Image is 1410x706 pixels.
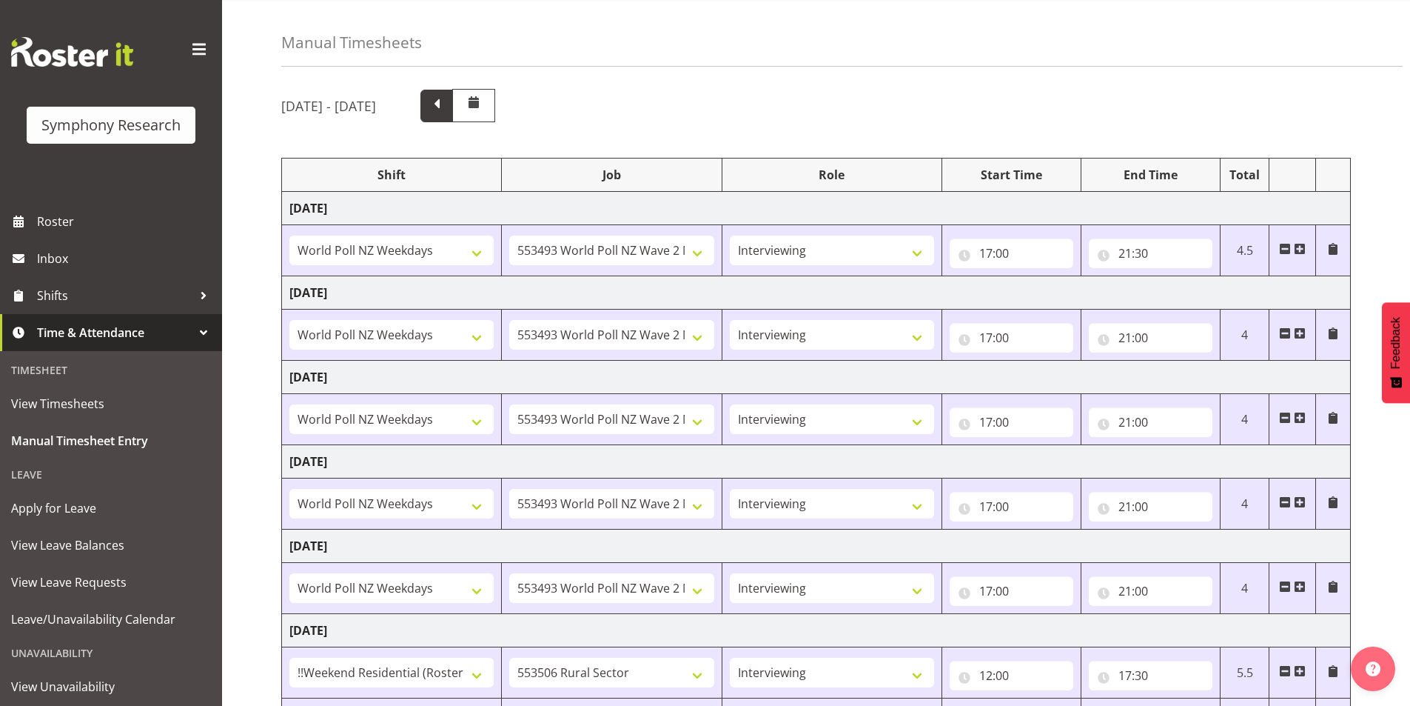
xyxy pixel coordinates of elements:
[1220,394,1269,445] td: 4
[950,407,1073,437] input: Click to select...
[11,497,211,519] span: Apply for Leave
[1366,662,1380,676] img: help-xxl-2.png
[282,445,1351,479] td: [DATE]
[282,276,1351,310] td: [DATE]
[4,490,218,527] a: Apply for Leave
[11,393,211,415] span: View Timesheets
[509,166,714,184] div: Job
[950,661,1073,690] input: Click to select...
[1089,323,1212,353] input: Click to select...
[4,564,218,601] a: View Leave Requests
[1220,225,1269,276] td: 4.5
[950,323,1073,353] input: Click to select...
[4,638,218,668] div: Unavailability
[282,530,1351,563] td: [DATE]
[1220,563,1269,614] td: 4
[4,355,218,385] div: Timesheet
[730,166,934,184] div: Role
[4,422,218,459] a: Manual Timesheet Entry
[11,571,211,593] span: View Leave Requests
[11,37,133,67] img: Rosterit website logo
[950,576,1073,606] input: Click to select...
[4,668,218,705] a: View Unavailability
[4,459,218,490] div: Leave
[281,34,422,51] h4: Manual Timesheets
[4,527,218,564] a: View Leave Balances
[1220,647,1269,699] td: 5.5
[11,676,211,698] span: View Unavailability
[281,98,376,114] h5: [DATE] - [DATE]
[1089,239,1212,268] input: Click to select...
[4,385,218,422] a: View Timesheets
[289,166,494,184] div: Shift
[1389,317,1403,369] span: Feedback
[41,114,181,136] div: Symphony Research
[4,601,218,638] a: Leave/Unavailability Calendar
[1089,661,1212,690] input: Click to select...
[1220,479,1269,530] td: 4
[37,210,215,233] span: Roster
[1228,166,1262,184] div: Total
[282,192,1351,225] td: [DATE]
[11,534,211,556] span: View Leave Balances
[11,608,211,630] span: Leave/Unavailability Calendar
[1089,576,1212,606] input: Click to select...
[950,492,1073,522] input: Click to select...
[282,361,1351,394] td: [DATE]
[37,247,215,270] span: Inbox
[1089,492,1212,522] input: Click to select...
[1089,166,1212,184] div: End Time
[950,166,1073,184] div: Start Time
[11,430,211,452] span: Manual Timesheet Entry
[1220,310,1269,361] td: 4
[282,614,1351,647] td: [DATE]
[1089,407,1212,437] input: Click to select...
[950,239,1073,268] input: Click to select...
[37,284,192,307] span: Shifts
[37,322,192,344] span: Time & Attendance
[1382,302,1410,403] button: Feedback - Show survey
